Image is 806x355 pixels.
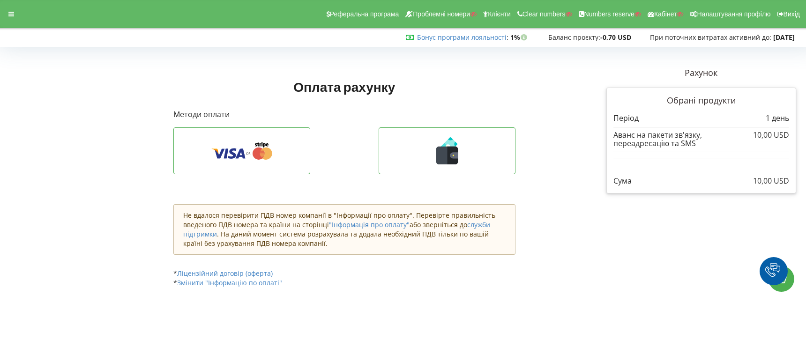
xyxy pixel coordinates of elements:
[654,10,677,18] span: Кабінет
[606,67,796,79] p: Рахунок
[613,176,632,186] p: Сума
[417,33,508,42] span: :
[522,10,566,18] span: Clear numbers
[773,33,795,42] strong: [DATE]
[173,109,515,120] p: Методи оплати
[173,204,515,255] div: Не вдалося перевірити ПДВ номер компанії в "Інформації про оплату". Перевірте правильність введен...
[417,33,507,42] a: Бонус програми лояльності
[753,176,789,186] p: 10,00 USD
[510,33,530,42] strong: 1%
[650,33,771,42] span: При поточних витратах активний до:
[548,33,600,42] span: Баланс проєкту:
[697,10,770,18] span: Налаштування профілю
[488,10,511,18] span: Клієнти
[784,10,800,18] span: Вихід
[177,269,273,278] a: Ліцензійний договір (оферта)
[600,33,631,42] strong: -0,70 USD
[413,10,470,18] span: Проблемні номери
[613,95,789,107] p: Обрані продукти
[613,131,789,148] div: Аванс на пакети зв'язку, переадресацію та SMS
[766,113,789,124] p: 1 день
[613,113,639,124] p: Період
[173,78,515,95] h1: Оплата рахунку
[329,220,410,229] a: "Інформація про оплату"
[330,10,399,18] span: Реферальна програма
[753,131,789,139] div: 10,00 USD
[177,278,282,287] a: Змінити "Інформацію по оплаті"
[584,10,634,18] span: Numbers reserve
[183,220,490,238] a: служби підтримки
